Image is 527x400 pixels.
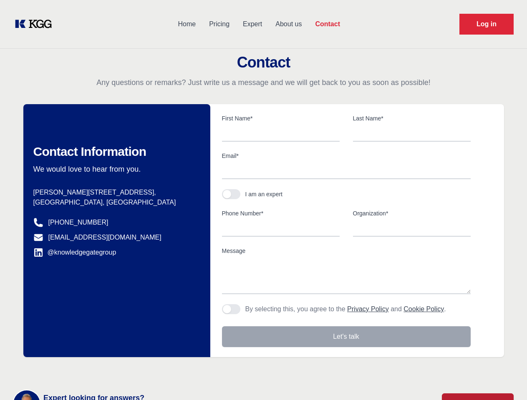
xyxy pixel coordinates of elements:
a: Pricing [202,13,236,35]
iframe: Chat Widget [485,360,527,400]
label: Last Name* [353,114,471,122]
h2: Contact Information [33,144,197,159]
a: About us [269,13,308,35]
a: Privacy Policy [347,305,389,312]
label: Email* [222,152,471,160]
a: Cookie Policy [403,305,444,312]
a: @knowledgegategroup [33,247,116,257]
label: Phone Number* [222,209,340,217]
div: I am an expert [245,190,283,198]
p: [PERSON_NAME][STREET_ADDRESS], [33,187,197,197]
label: Organization* [353,209,471,217]
a: [EMAIL_ADDRESS][DOMAIN_NAME] [48,232,161,242]
h2: Contact [10,54,517,71]
p: Any questions or remarks? Just write us a message and we will get back to you as soon as possible! [10,77,517,87]
label: First Name* [222,114,340,122]
a: Request Demo [459,14,514,35]
a: Contact [308,13,347,35]
a: KOL Knowledge Platform: Talk to Key External Experts (KEE) [13,17,58,31]
p: We would love to hear from you. [33,164,197,174]
label: Message [222,247,471,255]
a: Home [171,13,202,35]
a: [PHONE_NUMBER] [48,217,108,227]
p: [GEOGRAPHIC_DATA], [GEOGRAPHIC_DATA] [33,197,197,207]
button: Let's talk [222,326,471,347]
p: By selecting this, you agree to the and . [245,304,446,314]
a: Expert [236,13,269,35]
